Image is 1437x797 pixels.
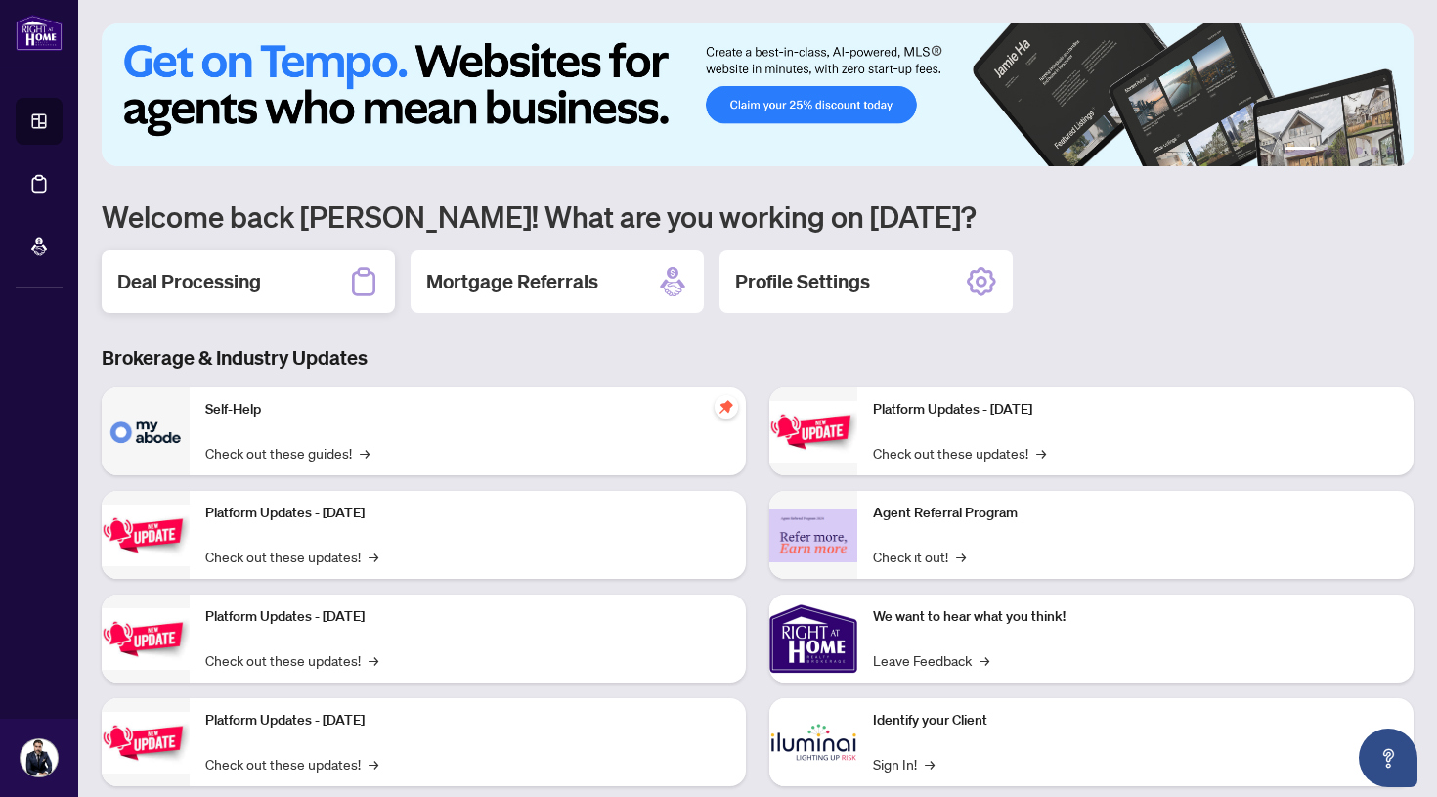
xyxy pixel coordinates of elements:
[873,546,966,567] a: Check it out!→
[205,399,730,421] p: Self-Help
[360,442,370,464] span: →
[369,546,378,567] span: →
[117,268,261,295] h2: Deal Processing
[873,753,935,775] a: Sign In!→
[102,712,190,774] img: Platform Updates - July 8, 2025
[205,649,378,671] a: Check out these updates!→
[102,505,190,566] img: Platform Updates - September 16, 2025
[873,606,1398,628] p: We want to hear what you think!
[1285,147,1316,155] button: 1
[205,546,378,567] a: Check out these updates!→
[1324,147,1331,155] button: 2
[873,503,1398,524] p: Agent Referral Program
[102,387,190,475] img: Self-Help
[205,710,730,731] p: Platform Updates - [DATE]
[205,606,730,628] p: Platform Updates - [DATE]
[956,546,966,567] span: →
[735,268,870,295] h2: Profile Settings
[873,649,989,671] a: Leave Feedback→
[102,198,1414,235] h1: Welcome back [PERSON_NAME]! What are you working on [DATE]?
[980,649,989,671] span: →
[873,442,1046,464] a: Check out these updates!→
[769,595,857,683] img: We want to hear what you think!
[1355,147,1363,155] button: 4
[769,509,857,562] img: Agent Referral Program
[925,753,935,775] span: →
[1386,147,1394,155] button: 6
[769,401,857,463] img: Platform Updates - June 23, 2025
[1339,147,1347,155] button: 3
[769,698,857,786] img: Identify your Client
[715,395,738,419] span: pushpin
[873,399,1398,421] p: Platform Updates - [DATE]
[426,268,598,295] h2: Mortgage Referrals
[1036,442,1046,464] span: →
[873,710,1398,731] p: Identify your Client
[205,753,378,775] a: Check out these updates!→
[21,739,58,776] img: Profile Icon
[102,608,190,670] img: Platform Updates - July 21, 2025
[205,503,730,524] p: Platform Updates - [DATE]
[205,442,370,464] a: Check out these guides!→
[1359,729,1417,787] button: Open asap
[102,344,1414,372] h3: Brokerage & Industry Updates
[369,753,378,775] span: →
[1371,147,1378,155] button: 5
[369,649,378,671] span: →
[16,15,63,51] img: logo
[102,23,1414,166] img: Slide 0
